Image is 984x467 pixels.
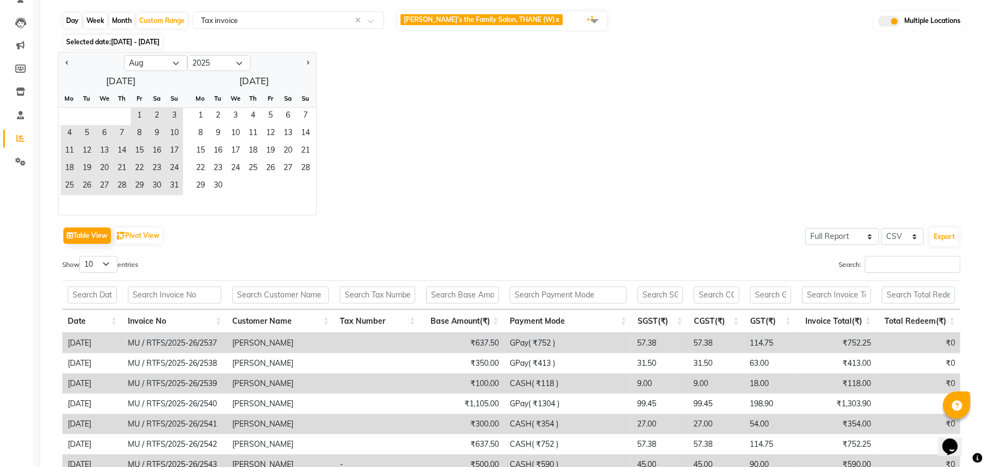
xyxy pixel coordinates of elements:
[227,353,334,373] td: [PERSON_NAME]
[63,35,162,49] span: Selected date:
[209,125,227,143] span: 9
[510,287,627,303] input: Search Payment Mode
[227,160,244,178] div: Wednesday, September 24, 2025
[166,143,183,160] span: 17
[78,178,96,195] div: Tuesday, August 26, 2025
[192,160,209,178] div: Monday, September 22, 2025
[279,90,297,107] div: Sa
[122,333,227,353] td: MU / RTFS/2025-26/2537
[638,287,683,303] input: Search SGST(₹)
[166,178,183,195] span: 31
[68,287,117,303] input: Search Date
[61,125,78,143] span: 4
[131,178,148,195] div: Friday, August 29, 2025
[688,434,745,454] td: 57.38
[426,287,499,303] input: Search Base Amount(₹)
[745,373,797,394] td: 18.00
[148,160,166,178] div: Saturday, August 23, 2025
[745,414,797,434] td: 54.00
[192,143,209,160] span: 15
[166,160,183,178] div: Sunday, August 24, 2025
[114,227,162,244] button: Pivot View
[148,108,166,125] div: Saturday, August 2, 2025
[96,178,113,195] div: Wednesday, August 27, 2025
[131,108,148,125] span: 1
[504,434,632,454] td: CASH( ₹752 )
[938,423,973,456] iframe: chat widget
[131,178,148,195] span: 29
[166,108,183,125] span: 3
[244,125,262,143] span: 11
[750,287,791,303] input: Search GST(₹)
[131,125,148,143] span: 8
[148,143,166,160] span: 16
[192,90,209,107] div: Mo
[262,90,279,107] div: Fr
[62,333,122,353] td: [DATE]
[78,125,96,143] span: 5
[148,160,166,178] span: 23
[137,13,187,28] div: Custom Range
[166,125,183,143] span: 10
[632,310,688,333] th: SGST(₹): activate to sort column ascending
[244,108,262,125] div: Thursday, September 4, 2025
[227,143,244,160] span: 17
[421,333,504,353] td: ₹637.50
[279,125,297,143] span: 13
[131,160,148,178] div: Friday, August 22, 2025
[61,160,78,178] span: 18
[421,373,504,394] td: ₹100.00
[63,13,81,28] div: Day
[62,310,122,333] th: Date: activate to sort column ascending
[334,310,421,333] th: Tax Number: activate to sort column ascending
[209,143,227,160] span: 16
[688,333,745,353] td: 57.38
[109,13,134,28] div: Month
[745,434,797,454] td: 114.75
[113,160,131,178] div: Thursday, August 21, 2025
[61,143,78,160] div: Monday, August 11, 2025
[62,394,122,414] td: [DATE]
[297,143,314,160] span: 21
[148,125,166,143] div: Saturday, August 9, 2025
[128,287,221,303] input: Search Invoice No
[166,160,183,178] span: 24
[262,143,279,160] span: 19
[61,125,78,143] div: Monday, August 4, 2025
[227,310,334,333] th: Customer Name: activate to sort column ascending
[797,310,877,333] th: Invoice Total(₹): activate to sort column ascending
[78,90,96,107] div: Tu
[244,143,262,160] div: Thursday, September 18, 2025
[297,160,314,178] div: Sunday, September 28, 2025
[303,55,312,72] button: Next month
[688,353,745,373] td: 31.50
[876,310,961,333] th: Total Redeem(₹): activate to sort column ascending
[797,353,877,373] td: ₹413.00
[632,373,688,394] td: 9.00
[227,160,244,178] span: 24
[192,108,209,125] div: Monday, September 1, 2025
[113,143,131,160] span: 14
[113,178,131,195] span: 28
[262,108,279,125] div: Friday, September 5, 2025
[209,125,227,143] div: Tuesday, September 9, 2025
[232,287,329,303] input: Search Customer Name
[797,434,877,454] td: ₹752.25
[148,143,166,160] div: Saturday, August 16, 2025
[61,143,78,160] span: 11
[555,15,559,24] a: x
[96,143,113,160] div: Wednesday, August 13, 2025
[279,125,297,143] div: Saturday, September 13, 2025
[244,125,262,143] div: Thursday, September 11, 2025
[504,310,632,333] th: Payment Mode: activate to sort column ascending
[209,143,227,160] div: Tuesday, September 16, 2025
[297,125,314,143] div: Sunday, September 14, 2025
[78,143,96,160] span: 12
[192,125,209,143] div: Monday, September 8, 2025
[504,333,632,353] td: GPay( ₹752 )
[148,90,166,107] div: Sa
[745,310,797,333] th: GST(₹): activate to sort column ascending
[84,13,107,28] div: Week
[421,434,504,454] td: ₹637.50
[876,333,961,353] td: ₹0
